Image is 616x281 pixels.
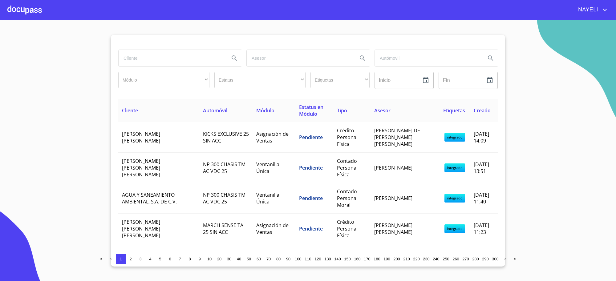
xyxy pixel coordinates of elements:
[374,164,412,171] span: [PERSON_NAME]
[254,254,264,264] button: 60
[227,51,242,66] button: Search
[227,257,231,261] span: 30
[207,257,212,261] span: 10
[205,254,214,264] button: 10
[490,254,500,264] button: 300
[474,161,489,175] span: [DATE] 13:51
[126,254,136,264] button: 2
[224,254,234,264] button: 30
[337,127,356,147] span: Crédito Persona Física
[374,127,420,147] span: [PERSON_NAME] DE [PERSON_NAME] [PERSON_NAME]
[483,51,498,66] button: Search
[283,254,293,264] button: 90
[179,257,181,261] span: 7
[573,5,601,15] span: NAYELI
[122,130,160,144] span: [PERSON_NAME] [PERSON_NAME]
[480,254,490,264] button: 290
[274,254,283,264] button: 80
[323,254,333,264] button: 130
[482,257,488,261] span: 290
[337,188,357,208] span: Contado Persona Moral
[313,254,323,264] button: 120
[337,107,347,114] span: Tipo
[293,254,303,264] button: 100
[217,257,221,261] span: 20
[136,254,145,264] button: 3
[299,104,323,117] span: Estatus en Módulo
[362,254,372,264] button: 170
[185,254,195,264] button: 8
[334,257,341,261] span: 140
[237,257,241,261] span: 40
[337,219,356,239] span: Crédito Persona Física
[256,249,289,263] span: Asignación de Ventas
[266,257,271,261] span: 70
[214,254,224,264] button: 20
[119,50,225,66] input: search
[129,257,132,261] span: 2
[462,257,469,261] span: 270
[474,107,491,114] span: Creado
[203,249,239,263] span: V DRIVE T M A C AUDIO 25
[443,107,465,114] span: Etiquetas
[214,72,306,88] div: ​
[257,257,261,261] span: 60
[393,257,400,261] span: 200
[198,257,201,261] span: 9
[374,222,412,235] span: [PERSON_NAME] [PERSON_NAME]
[169,257,171,261] span: 6
[247,50,353,66] input: search
[145,254,155,264] button: 4
[403,257,410,261] span: 210
[451,254,461,264] button: 260
[234,254,244,264] button: 40
[256,161,279,175] span: Ventanilla Única
[333,254,342,264] button: 140
[573,5,609,15] button: account of current user
[286,257,290,261] span: 90
[305,257,311,261] span: 110
[122,219,160,239] span: [PERSON_NAME] [PERSON_NAME] [PERSON_NAME]
[256,107,274,114] span: Módulo
[295,257,301,261] span: 100
[474,130,489,144] span: [DATE] 14:09
[433,257,439,261] span: 240
[159,257,161,261] span: 5
[423,257,429,261] span: 230
[474,249,489,263] span: [DATE] 10:00
[471,254,480,264] button: 280
[383,257,390,261] span: 190
[337,249,354,263] span: Crédito PFAE
[314,257,321,261] span: 120
[374,107,391,114] span: Asesor
[203,222,243,235] span: MARCH SENSE TA 25 SIN ACC
[122,191,177,205] span: AGUA Y SANEAMIENTO AMBIENTAL, S.A. DE C.V.
[324,257,331,261] span: 130
[175,254,185,264] button: 7
[203,107,227,114] span: Automóvil
[375,50,481,66] input: search
[413,257,419,261] span: 220
[444,133,465,142] span: integrado
[474,191,489,205] span: [DATE] 11:40
[155,254,165,264] button: 5
[247,257,251,261] span: 50
[310,72,370,88] div: ​
[411,254,421,264] button: 220
[256,222,289,235] span: Asignación de Ventas
[122,107,138,114] span: Cliente
[116,254,126,264] button: 1
[337,158,357,178] span: Contado Persona Física
[303,254,313,264] button: 110
[244,254,254,264] button: 50
[431,254,441,264] button: 240
[492,257,498,261] span: 300
[355,51,370,66] button: Search
[382,254,392,264] button: 190
[444,163,465,172] span: integrado
[299,134,323,141] span: Pendiente
[342,254,352,264] button: 150
[372,254,382,264] button: 180
[299,164,323,171] span: Pendiente
[276,257,281,261] span: 80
